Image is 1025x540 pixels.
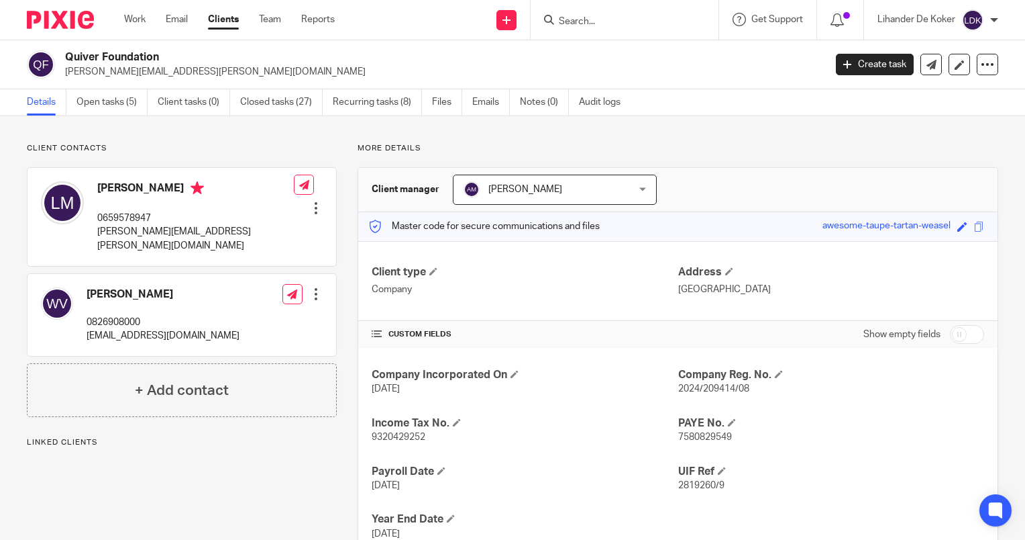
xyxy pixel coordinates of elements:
[678,433,732,442] span: 7580829549
[372,512,678,527] h4: Year End Date
[368,220,600,233] p: Master code for secure communications and files
[372,481,400,490] span: [DATE]
[87,316,239,329] p: 0826908000
[41,181,84,224] img: svg%3E
[191,181,204,195] i: Primary
[579,89,631,116] a: Audit logs
[678,481,724,490] span: 2819260/9
[166,13,188,26] a: Email
[97,225,294,253] p: [PERSON_NAME][EMAIL_ADDRESS][PERSON_NAME][DOMAIN_NAME]
[372,283,678,296] p: Company
[488,185,562,194] span: [PERSON_NAME]
[557,16,678,28] input: Search
[962,9,983,31] img: svg%3E
[822,219,951,234] div: awesome-taupe-tartan-weasel
[41,287,73,320] img: svg%3E
[27,143,337,154] p: Client contacts
[97,212,294,225] p: 0659578947
[27,437,337,448] p: Linked clients
[87,287,239,302] h4: [PERSON_NAME]
[464,181,480,197] img: svg%3E
[432,89,462,116] a: Files
[124,13,146,26] a: Work
[158,89,230,116] a: Client tasks (0)
[678,416,984,431] h4: PAYE No.
[372,183,439,196] h3: Client manager
[27,50,55,79] img: svg%3E
[678,384,749,394] span: 2024/209414/08
[678,283,984,296] p: [GEOGRAPHIC_DATA]
[520,89,569,116] a: Notes (0)
[27,89,66,116] a: Details
[372,368,678,382] h4: Company Incorporated On
[301,13,335,26] a: Reports
[372,329,678,340] h4: CUSTOM FIELDS
[358,143,998,154] p: More details
[65,65,816,79] p: [PERSON_NAME][EMAIL_ADDRESS][PERSON_NAME][DOMAIN_NAME]
[372,529,400,539] span: [DATE]
[240,89,323,116] a: Closed tasks (27)
[372,416,678,431] h4: Income Tax No.
[863,328,940,341] label: Show empty fields
[87,329,239,343] p: [EMAIL_ADDRESS][DOMAIN_NAME]
[27,11,94,29] img: Pixie
[836,54,914,75] a: Create task
[65,50,665,64] h2: Quiver Foundation
[372,465,678,479] h4: Payroll Date
[135,380,229,401] h4: + Add contact
[678,368,984,382] h4: Company Reg. No.
[76,89,148,116] a: Open tasks (5)
[259,13,281,26] a: Team
[372,265,678,279] h4: Client type
[372,384,400,394] span: [DATE]
[372,433,425,442] span: 9320429252
[472,89,510,116] a: Emails
[751,15,803,24] span: Get Support
[97,181,294,198] h4: [PERSON_NAME]
[678,265,984,279] h4: Address
[333,89,422,116] a: Recurring tasks (8)
[877,13,955,26] p: Lihander De Koker
[678,465,984,479] h4: UIF Ref
[208,13,239,26] a: Clients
